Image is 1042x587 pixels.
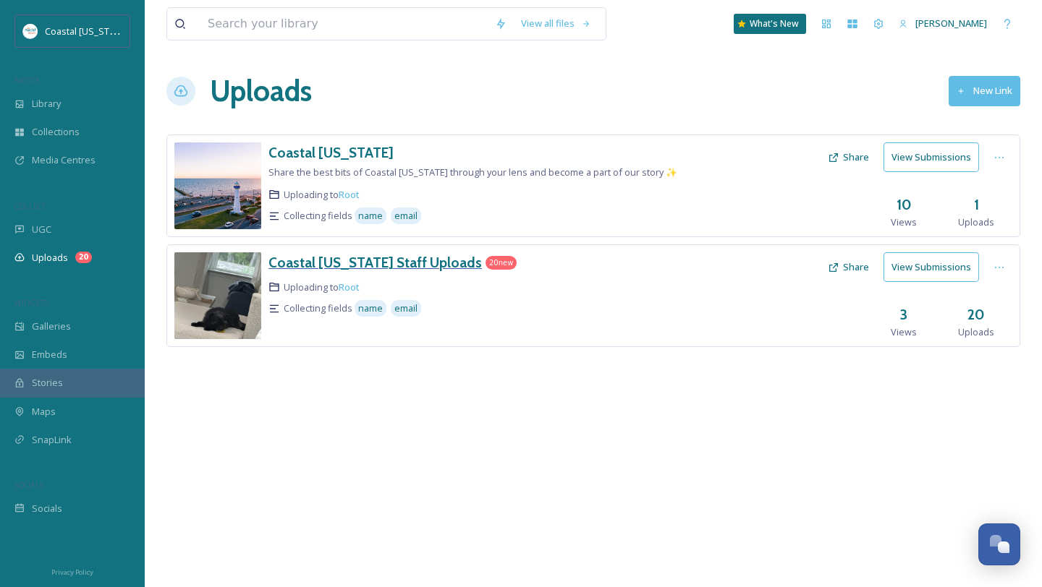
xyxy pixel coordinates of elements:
a: Coastal [US_STATE] [268,142,394,163]
a: Root [339,188,360,201]
button: View Submissions [884,252,979,282]
h3: 3 [900,304,907,325]
a: View all files [514,9,598,38]
a: View Submissions [884,252,986,282]
span: Stories [32,376,63,390]
span: [PERSON_NAME] [915,17,987,30]
img: 9ccda5ac-afc6-4b24-84c8-eaaf5c5afd56.jpg [174,252,261,339]
button: Open Chat [978,523,1020,565]
h3: Coastal [US_STATE] Staff Uploads [268,254,482,271]
img: download%20%281%29.jpeg [23,24,38,38]
span: SOCIALS [14,479,43,490]
span: Maps [32,405,56,419]
span: Media Centres [32,153,96,167]
span: Embeds [32,348,67,361]
button: Share [821,253,876,281]
span: name [358,301,383,315]
span: Share the best bits of Coastal [US_STATE] through your lens and become a part of our story ✨ [268,166,677,179]
input: Search your library [200,8,488,40]
span: SnapLink [32,433,72,447]
span: Uploading to [284,280,360,294]
a: [PERSON_NAME] [891,9,994,38]
span: Privacy Policy [51,567,93,577]
a: View Submissions [884,142,986,172]
div: 20 [75,252,92,263]
h3: 20 [967,304,985,325]
span: Uploads [32,251,68,265]
button: Share [821,143,876,171]
div: 20 new [486,256,517,270]
a: Uploads [210,69,312,113]
a: What's New [734,14,806,34]
span: Library [32,97,61,111]
a: Root [339,280,360,293]
span: Uploads [958,215,994,229]
span: COLLECT [14,200,46,211]
button: New Link [949,76,1020,106]
h3: Coastal [US_STATE] [268,144,394,161]
span: Uploads [958,325,994,339]
span: Socials [32,502,62,515]
span: MEDIA [14,74,40,85]
span: Uploading to [284,188,360,202]
span: Collections [32,125,80,139]
span: Views [891,325,917,339]
span: WIDGETS [14,297,48,308]
img: 49fd6f91-6bc4-47cb-b157-792f7a321d34.jpg [174,142,261,229]
span: Views [891,215,917,229]
h3: 10 [897,194,912,215]
button: View Submissions [884,142,979,172]
h3: 1 [974,194,979,215]
span: name [358,209,383,223]
span: email [394,209,418,223]
span: Collecting fields [284,209,352,223]
a: Coastal [US_STATE] Staff Uploads [268,252,482,273]
span: Collecting fields [284,301,352,315]
a: Privacy Policy [51,562,93,580]
span: UGC [32,223,51,236]
span: Coastal [US_STATE] [45,24,128,38]
span: Galleries [32,320,71,333]
span: email [394,301,418,315]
